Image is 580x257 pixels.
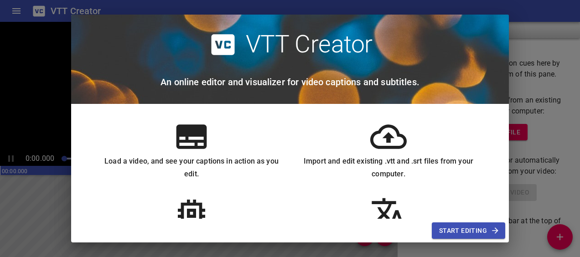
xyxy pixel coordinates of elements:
h6: An online editor and visualizer for video captions and subtitles. [161,75,419,89]
button: Start Editing [432,222,505,239]
h6: Load a video, and see your captions in action as you edit. [100,155,283,180]
span: Start Editing [439,225,498,236]
h6: Import and edit existing .vtt and .srt files from your computer. [297,155,480,180]
h2: VTT Creator [246,30,373,59]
